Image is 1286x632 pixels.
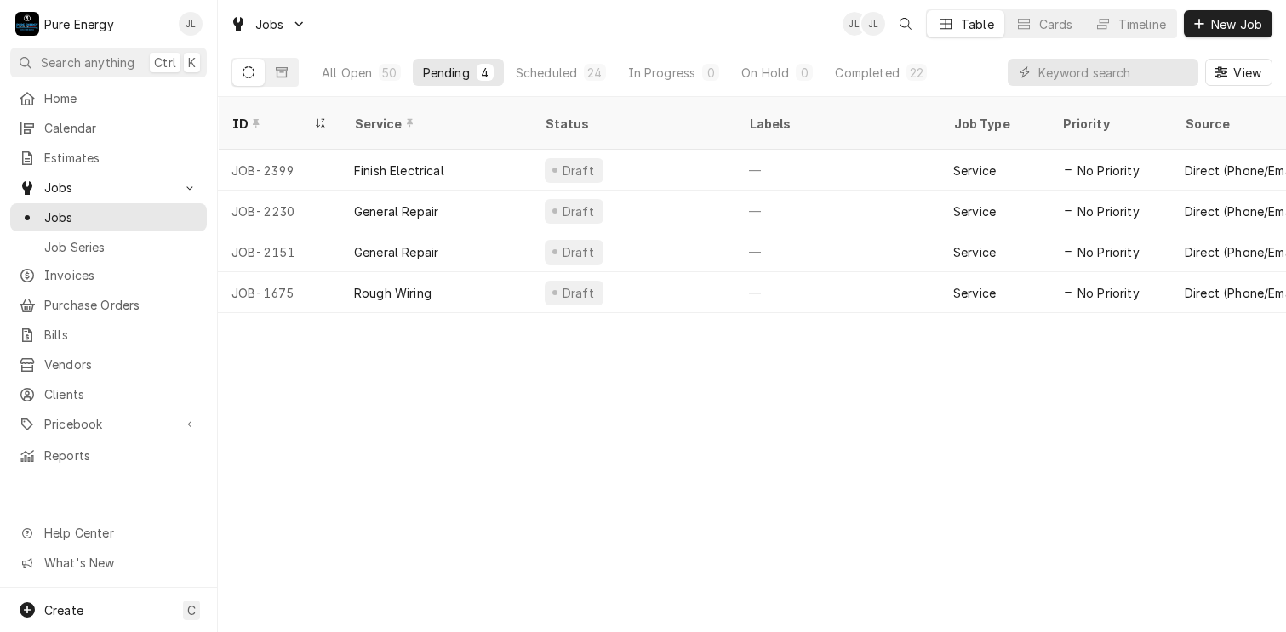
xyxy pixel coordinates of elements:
[953,284,996,302] div: Service
[1077,202,1140,220] span: No Priority
[44,179,173,196] span: Jobs
[560,243,597,261] div: Draft
[545,115,718,133] div: Status
[44,603,83,618] span: Create
[587,64,602,82] div: 24
[231,115,310,133] div: ID
[41,54,134,71] span: Search anything
[1062,115,1154,133] div: Priority
[255,15,284,33] span: Jobs
[218,231,340,272] div: JOB-2151
[953,243,996,261] div: Service
[1205,59,1272,86] button: View
[44,385,198,403] span: Clients
[861,12,885,36] div: James Linnenkamp's Avatar
[10,410,207,438] a: Go to Pricebook
[1077,162,1140,179] span: No Priority
[223,10,313,38] a: Go to Jobs
[10,291,207,319] a: Purchase Orders
[188,54,196,71] span: K
[1230,64,1265,82] span: View
[382,64,397,82] div: 50
[179,12,203,36] div: JL
[44,296,198,314] span: Purchase Orders
[218,191,340,231] div: JOB-2230
[628,64,696,82] div: In Progress
[861,12,885,36] div: JL
[953,115,1035,133] div: Job Type
[15,12,39,36] div: Pure Energy's Avatar
[560,202,597,220] div: Draft
[1077,284,1140,302] span: No Priority
[1184,10,1272,37] button: New Job
[354,162,444,179] div: Finish Electrical
[354,115,514,133] div: Service
[741,64,789,82] div: On Hold
[44,524,197,542] span: Help Center
[44,238,198,256] span: Job Series
[735,272,940,313] div: —
[1208,15,1266,33] span: New Job
[10,233,207,261] a: Job Series
[44,119,198,137] span: Calendar
[44,15,114,33] div: Pure Energy
[423,64,470,82] div: Pending
[354,243,438,261] div: General Repair
[480,64,490,82] div: 4
[154,54,176,71] span: Ctrl
[354,202,438,220] div: General Repair
[799,64,809,82] div: 0
[735,150,940,191] div: —
[44,266,198,284] span: Invoices
[843,12,866,36] div: James Linnenkamp's Avatar
[735,231,940,272] div: —
[706,64,716,82] div: 0
[10,203,207,231] a: Jobs
[10,519,207,547] a: Go to Help Center
[1038,59,1190,86] input: Keyword search
[560,162,597,179] div: Draft
[1077,243,1140,261] span: No Priority
[44,149,198,167] span: Estimates
[910,64,923,82] div: 22
[1039,15,1073,33] div: Cards
[953,162,996,179] div: Service
[1118,15,1166,33] div: Timeline
[44,415,173,433] span: Pricebook
[735,191,940,231] div: —
[843,12,866,36] div: JL
[44,326,198,344] span: Bills
[44,356,198,373] span: Vendors
[322,64,372,82] div: All Open
[44,554,197,572] span: What's New
[10,261,207,289] a: Invoices
[10,48,207,77] button: Search anythingCtrlK
[953,202,996,220] div: Service
[179,12,203,36] div: James Linnenkamp's Avatar
[15,12,39,36] div: P
[10,549,207,577] a: Go to What's New
[10,321,207,349] a: Bills
[218,150,340,191] div: JOB-2399
[10,350,207,379] a: Vendors
[961,15,994,33] div: Table
[516,64,577,82] div: Scheduled
[44,447,198,464] span: Reports
[10,84,207,112] a: Home
[10,441,207,470] a: Reports
[892,10,919,37] button: Open search
[187,601,196,619] span: C
[44,208,198,226] span: Jobs
[749,115,926,133] div: Labels
[835,64,899,82] div: Completed
[354,284,432,302] div: Rough Wiring
[218,272,340,313] div: JOB-1675
[10,144,207,172] a: Estimates
[10,114,207,142] a: Calendar
[44,89,198,107] span: Home
[10,380,207,408] a: Clients
[10,174,207,202] a: Go to Jobs
[560,284,597,302] div: Draft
